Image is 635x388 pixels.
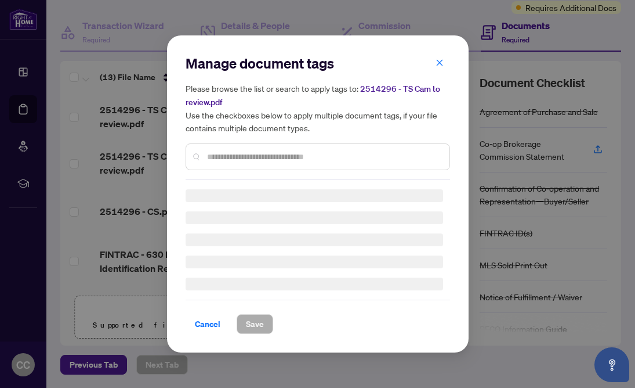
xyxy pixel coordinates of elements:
button: Open asap [594,347,629,382]
span: Cancel [195,315,220,333]
button: Save [237,314,273,334]
button: Cancel [186,314,230,334]
span: 2514296 - TS Cam to review.pdf [186,84,440,107]
span: close [436,59,444,67]
h5: Please browse the list or search to apply tags to: Use the checkboxes below to apply multiple doc... [186,82,450,134]
h2: Manage document tags [186,54,450,73]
